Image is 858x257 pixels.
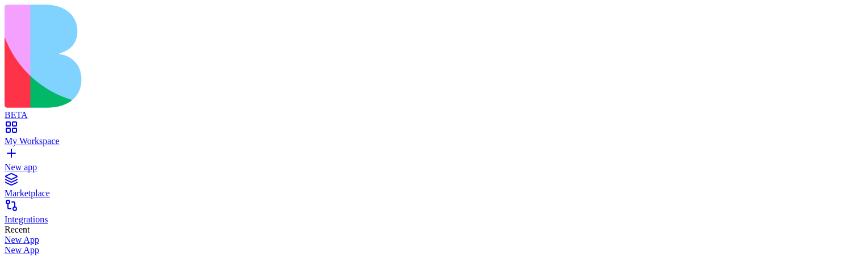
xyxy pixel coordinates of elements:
a: My Workspace [5,126,853,146]
img: logo [5,5,461,108]
div: BETA [5,110,853,120]
span: Recent [5,225,30,234]
a: New app [5,152,853,172]
a: Integrations [5,204,853,225]
a: New App [5,245,853,255]
a: Marketplace [5,178,853,199]
div: Integrations [5,214,853,225]
div: My Workspace [5,136,853,146]
div: Marketplace [5,188,853,199]
a: New App [5,235,853,245]
div: New app [5,162,853,172]
a: BETA [5,100,853,120]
